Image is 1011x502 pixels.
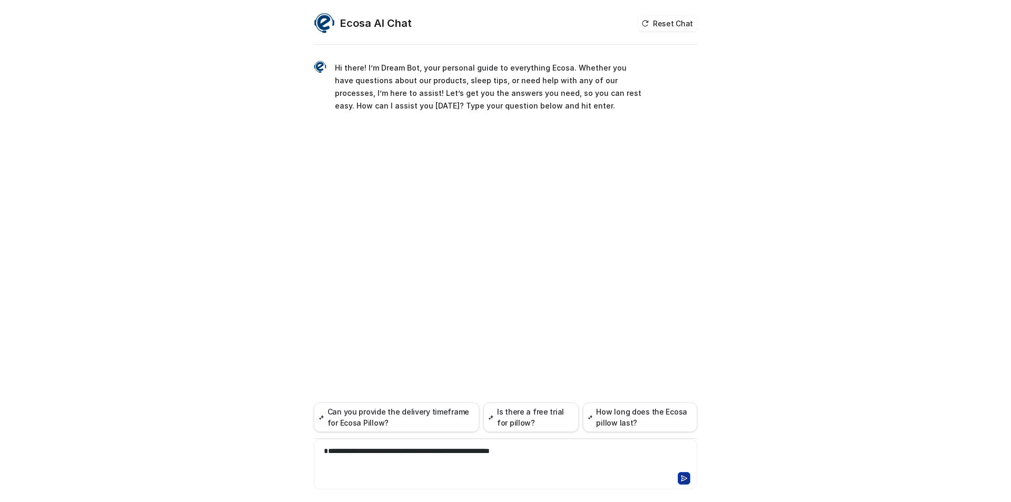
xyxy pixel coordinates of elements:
[314,61,326,73] img: Widget
[335,62,643,112] p: Hi there! I’m Dream Bot, your personal guide to everything Ecosa. Whether you have questions abou...
[483,402,579,432] button: Is there a free trial for pillow?
[314,13,335,34] img: Widget
[314,402,479,432] button: Can you provide the delivery timeframe for Ecosa Pillow?
[638,16,697,31] button: Reset Chat
[583,402,697,432] button: How long does the Ecosa pillow last?
[340,16,412,31] h2: Ecosa AI Chat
